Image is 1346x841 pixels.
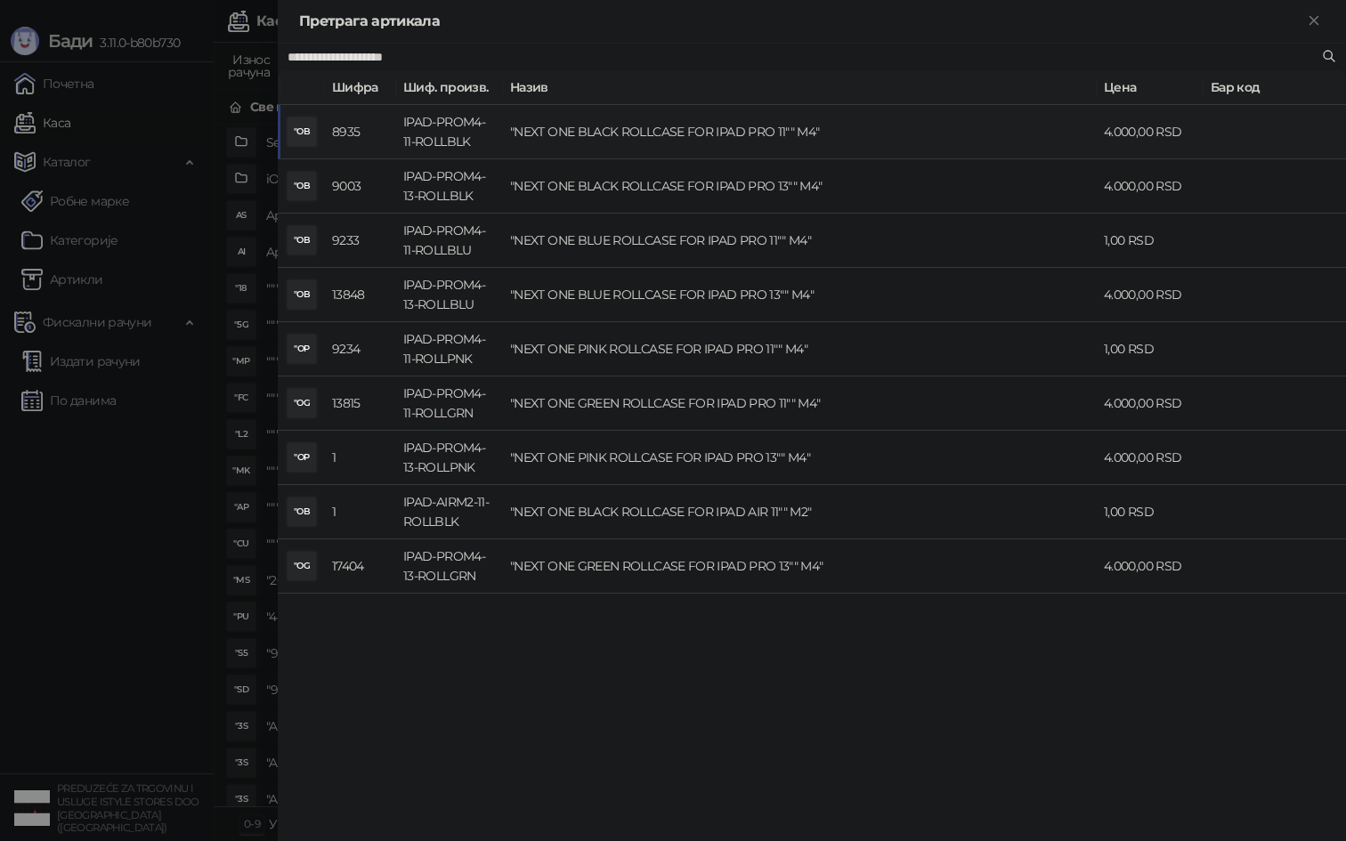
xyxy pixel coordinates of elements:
[325,105,396,159] td: 8935
[1097,268,1204,322] td: 4.000,00 RSD
[288,226,316,255] div: "OB
[325,431,396,485] td: 1
[325,322,396,376] td: 9234
[1097,322,1204,376] td: 1,00 RSD
[1097,376,1204,431] td: 4.000,00 RSD
[396,105,503,159] td: IPAD-PROM4-11-ROLLBLK
[503,70,1097,105] th: Назив
[503,105,1097,159] td: "NEXT ONE BLACK ROLLCASE FOR IPAD PRO 11"" M4"
[1097,485,1204,539] td: 1,00 RSD
[396,159,503,214] td: IPAD-PROM4-13-ROLLBLK
[396,322,503,376] td: IPAD-PROM4-11-ROLLPNK
[1097,431,1204,485] td: 4.000,00 RSD
[1097,214,1204,268] td: 1,00 RSD
[503,322,1097,376] td: "NEXT ONE PINK ROLLCASE FOR IPAD PRO 11"" M4"
[396,268,503,322] td: IPAD-PROM4-13-ROLLBLU
[396,485,503,539] td: IPAD-AIRM2-11-ROLLBLK
[503,539,1097,594] td: "NEXT ONE GREEN ROLLCASE FOR IPAD PRO 13"" M4"
[288,335,316,363] div: "OP
[325,268,396,322] td: 13848
[396,376,503,431] td: IPAD-PROM4-11-ROLLGRN
[299,11,1303,32] div: Претрага артикала
[288,389,316,417] div: "OG
[503,485,1097,539] td: "NEXT ONE BLACK ROLLCASE FOR IPAD AIR 11"" M2"
[325,539,396,594] td: 17404
[1204,70,1346,105] th: Бар код
[288,172,316,200] div: "OB
[288,117,316,146] div: "OB
[288,497,316,526] div: "OB
[503,431,1097,485] td: "NEXT ONE PINK ROLLCASE FOR IPAD PRO 13"" M4"
[396,214,503,268] td: IPAD-PROM4-11-ROLLBLU
[396,70,503,105] th: Шиф. произв.
[396,539,503,594] td: IPAD-PROM4-13-ROLLGRN
[503,214,1097,268] td: "NEXT ONE BLUE ROLLCASE FOR IPAD PRO 11"" M4"
[503,159,1097,214] td: "NEXT ONE BLACK ROLLCASE FOR IPAD PRO 13"" M4"
[1097,539,1204,594] td: 4.000,00 RSD
[325,485,396,539] td: 1
[503,376,1097,431] td: "NEXT ONE GREEN ROLLCASE FOR IPAD PRO 11"" M4"
[1097,159,1204,214] td: 4.000,00 RSD
[288,280,316,309] div: "OB
[396,431,503,485] td: IPAD-PROM4-13-ROLLPNK
[288,443,316,472] div: "OP
[325,376,396,431] td: 13815
[1097,70,1204,105] th: Цена
[325,70,396,105] th: Шифра
[325,214,396,268] td: 9233
[288,552,316,580] div: "OG
[325,159,396,214] td: 9003
[503,268,1097,322] td: "NEXT ONE BLUE ROLLCASE FOR IPAD PRO 13"" M4"
[1097,105,1204,159] td: 4.000,00 RSD
[1303,11,1325,32] button: Close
